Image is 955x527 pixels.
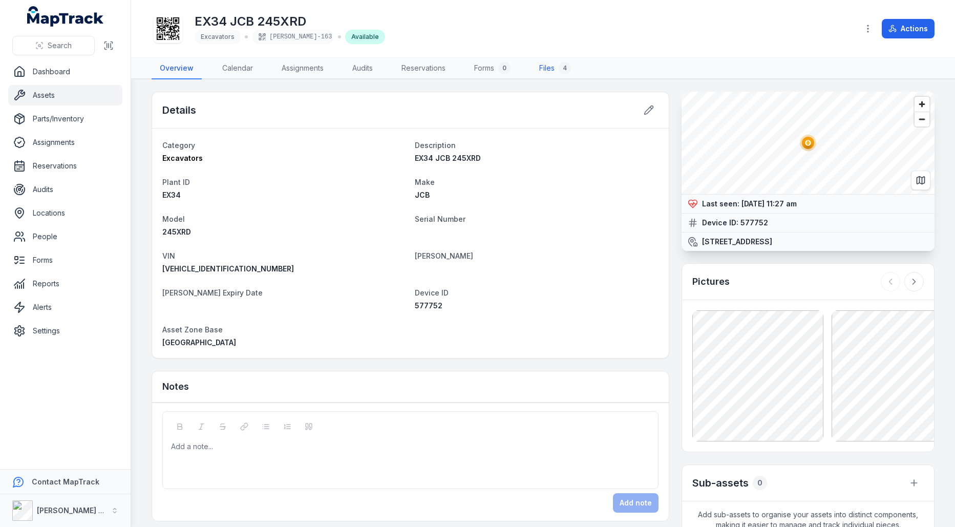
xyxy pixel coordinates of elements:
[393,58,454,79] a: Reservations
[415,301,442,310] span: 577752
[415,191,430,199] span: JCB
[252,30,334,44] div: [PERSON_NAME]-163
[8,297,122,318] a: Alerts
[162,191,181,199] span: EX34
[415,178,435,186] span: Make
[195,13,385,30] h1: EX34 JCB 245XRD
[162,215,185,223] span: Model
[8,61,122,82] a: Dashboard
[48,40,72,51] span: Search
[8,85,122,106] a: Assets
[692,275,730,289] h3: Pictures
[162,251,175,260] span: VIN
[911,171,930,190] button: Switch to Map View
[162,141,195,150] span: Category
[32,477,99,486] strong: Contact MapTrack
[345,30,385,44] div: Available
[27,6,104,27] a: MapTrack
[8,179,122,200] a: Audits
[162,178,190,186] span: Plant ID
[559,62,571,74] div: 4
[915,112,929,127] button: Zoom out
[415,215,465,223] span: Serial Number
[8,273,122,294] a: Reports
[702,199,739,209] strong: Last seen:
[702,237,772,247] strong: [STREET_ADDRESS]
[162,380,189,394] h3: Notes
[8,109,122,129] a: Parts/Inventory
[162,264,294,273] span: [VEHICLE_IDENTIFICATION_NUMBER]
[162,154,203,162] span: Excavators
[8,321,122,341] a: Settings
[8,203,122,223] a: Locations
[273,58,332,79] a: Assignments
[162,325,223,334] span: Asset Zone Base
[415,288,449,297] span: Device ID
[12,36,95,55] button: Search
[753,476,767,490] div: 0
[162,103,196,117] h2: Details
[162,227,191,236] span: 245XRD
[702,218,738,228] strong: Device ID:
[37,506,121,515] strong: [PERSON_NAME] Group
[214,58,261,79] a: Calendar
[8,132,122,153] a: Assignments
[882,19,935,38] button: Actions
[415,251,473,260] span: [PERSON_NAME]
[8,226,122,247] a: People
[531,58,579,79] a: Files4
[8,250,122,270] a: Forms
[692,476,749,490] h2: Sub-assets
[915,97,929,112] button: Zoom in
[466,58,519,79] a: Forms0
[152,58,202,79] a: Overview
[415,154,481,162] span: EX34 JCB 245XRD
[162,288,263,297] span: [PERSON_NAME] Expiry Date
[741,199,797,208] time: 02/10/2025, 11:27:12 am
[498,62,511,74] div: 0
[8,156,122,176] a: Reservations
[344,58,381,79] a: Audits
[415,141,456,150] span: Description
[682,92,935,194] canvas: Map
[740,218,768,228] strong: 577752
[741,199,797,208] span: [DATE] 11:27 am
[162,338,236,347] span: [GEOGRAPHIC_DATA]
[201,33,235,40] span: Excavators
